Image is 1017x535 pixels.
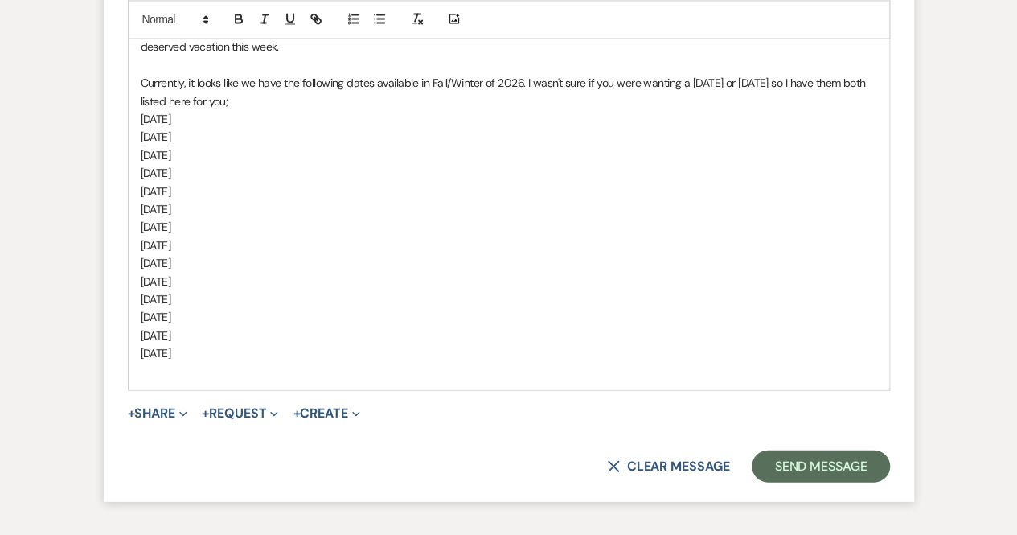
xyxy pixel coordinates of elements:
p: [DATE] [141,200,877,217]
p: [DATE] [141,146,877,163]
p: [DATE] [141,217,877,235]
p: [DATE] [141,182,877,200]
button: Share [128,406,188,419]
p: [DATE] [141,253,877,271]
p: [DATE] [141,272,877,290]
p: [DATE] [141,344,877,361]
span: + [293,406,300,419]
p: [DATE] [141,326,877,344]
span: + [128,406,135,419]
p: [DATE] [141,109,877,127]
button: Request [202,406,278,419]
p: [DATE] [141,290,877,307]
p: [DATE] [141,236,877,253]
button: Clear message [607,459,729,472]
button: Send Message [752,450,889,482]
p: Currently, it looks like we have the following dates available in Fall/Winter of 2026. I wasn't s... [141,73,877,109]
button: Create [293,406,359,419]
p: [DATE] [141,307,877,325]
span: + [202,406,209,419]
p: [DATE] [141,163,877,181]
p: [DATE] [141,127,877,145]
